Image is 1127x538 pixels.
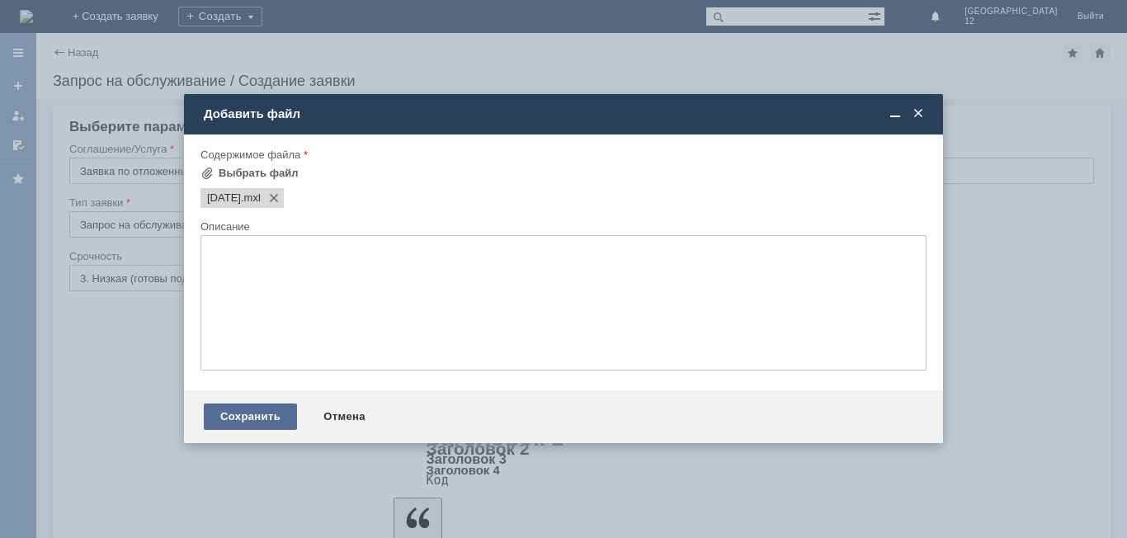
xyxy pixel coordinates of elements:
[7,7,241,33] div: прошу удалить отложенные [PERSON_NAME], спасибо
[219,167,299,180] div: Выбрать файл
[200,221,923,232] div: Описание
[204,106,927,121] div: Добавить файл
[910,106,927,121] span: Закрыть
[207,191,241,205] span: 13.08.2025.mxl
[200,149,923,160] div: Содержимое файла
[887,106,903,121] span: Свернуть (Ctrl + M)
[241,191,261,205] span: 13.08.2025.mxl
